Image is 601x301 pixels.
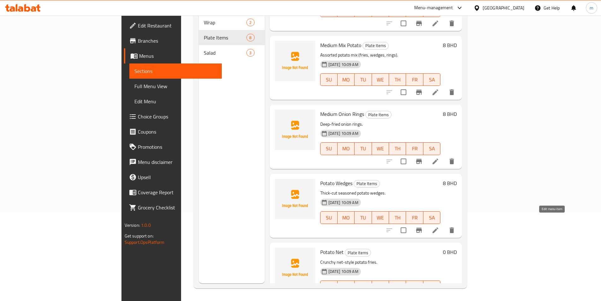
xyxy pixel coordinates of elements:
[246,34,254,41] div: items
[432,20,439,27] a: Edit menu item
[409,75,421,84] span: FR
[365,111,392,118] div: Plate Items
[275,179,315,219] img: Potato Wedges
[423,73,440,86] button: SA
[443,248,457,256] h6: 0 BHD
[443,179,457,188] h6: 8 BHD
[134,67,217,75] span: Sections
[129,63,222,79] a: Sections
[362,42,389,50] div: Plate Items
[338,280,355,293] button: MO
[406,280,423,293] button: FR
[444,223,459,238] button: delete
[411,85,427,100] button: Branch-specific-item
[372,73,389,86] button: WE
[443,41,457,50] h6: 8 BHD
[323,213,335,222] span: SU
[411,16,427,31] button: Branch-specific-item
[129,79,222,94] a: Full Menu View
[138,189,217,196] span: Coverage Report
[320,109,364,119] span: Medium Onion Rings
[199,30,265,45] div: Plate Items8
[129,94,222,109] a: Edit Menu
[432,88,439,96] a: Edit menu item
[320,211,338,224] button: SU
[323,75,335,84] span: SU
[406,211,423,224] button: FR
[124,200,222,215] a: Grocery Checklist
[247,35,254,41] span: 8
[275,248,315,288] img: Potato Net
[357,144,369,153] span: TU
[411,154,427,169] button: Branch-specific-item
[124,18,222,33] a: Edit Restaurant
[372,211,389,224] button: WE
[392,75,404,84] span: TH
[374,144,386,153] span: WE
[392,144,404,153] span: TH
[124,48,222,63] a: Menus
[363,42,388,49] span: Plate Items
[141,221,151,229] span: 1.0.0
[355,142,372,155] button: TU
[397,224,410,237] span: Select to update
[124,154,222,170] a: Menu disclaimer
[389,211,406,224] button: TH
[411,223,427,238] button: Branch-specific-item
[138,113,217,120] span: Choice Groups
[204,34,246,41] span: Plate Items
[340,144,352,153] span: MO
[355,280,372,293] button: TU
[124,170,222,185] a: Upsell
[125,232,154,240] span: Get support on:
[409,213,421,222] span: FR
[326,268,361,274] span: [DATE] 10:09 AM
[138,128,217,135] span: Coupons
[355,73,372,86] button: TU
[320,258,441,266] p: Crunchy net-style potato fries.
[124,109,222,124] a: Choice Groups
[199,45,265,60] div: Salad3
[423,211,440,224] button: SA
[124,139,222,154] a: Promotions
[409,144,421,153] span: FR
[138,173,217,181] span: Upsell
[139,52,217,60] span: Menus
[340,282,352,291] span: MO
[326,130,361,136] span: [DATE] 10:09 AM
[204,49,246,57] span: Salad
[426,75,438,84] span: SA
[124,124,222,139] a: Coupons
[199,12,265,63] nav: Menu sections
[340,75,352,84] span: MO
[320,120,441,128] p: Deep-fried onion rings.
[323,282,335,291] span: SU
[134,98,217,105] span: Edit Menu
[320,40,361,50] span: Medium Mix Potato
[397,17,410,30] span: Select to update
[124,33,222,48] a: Branches
[320,178,352,188] span: Potato Wedges
[432,158,439,165] a: Edit menu item
[320,189,441,197] p: Thick-cut seasoned potato wedges.
[326,200,361,206] span: [DATE] 10:09 AM
[124,185,222,200] a: Coverage Report
[443,110,457,118] h6: 8 BHD
[199,15,265,30] div: Wrap2
[389,142,406,155] button: TH
[320,247,344,257] span: Potato Net
[406,73,423,86] button: FR
[320,51,441,59] p: Assorted potato mix (fries, wedges, rings).
[247,20,254,26] span: 2
[138,143,217,151] span: Promotions
[392,213,404,222] span: TH
[204,19,246,26] div: Wrap
[483,4,524,11] div: [GEOGRAPHIC_DATA]
[389,280,406,293] button: TH
[125,238,165,246] a: Support.OpsPlatform
[345,249,371,256] span: Plate Items
[354,180,380,188] div: Plate Items
[423,142,440,155] button: SA
[374,282,386,291] span: WE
